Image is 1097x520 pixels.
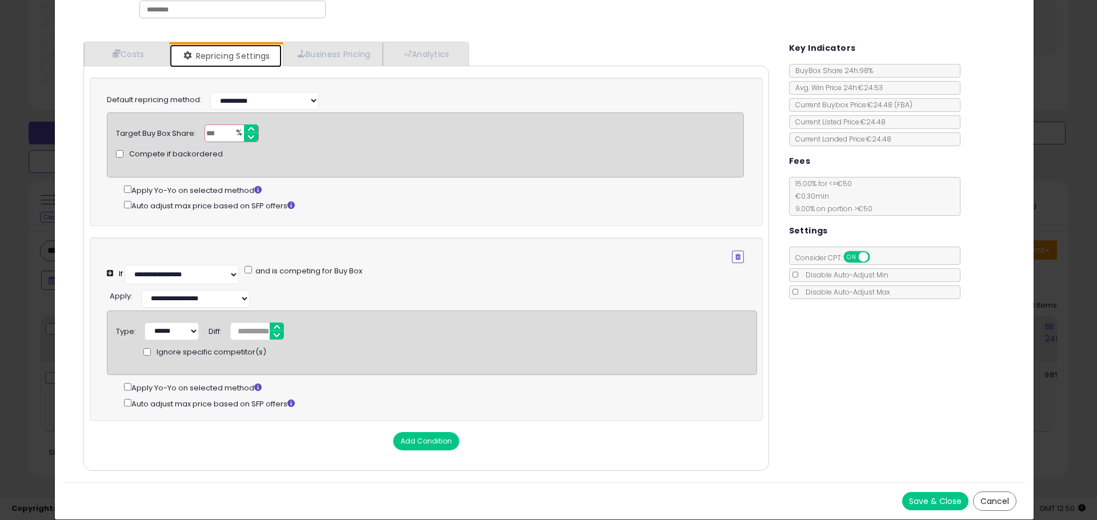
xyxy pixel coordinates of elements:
span: BuyBox Share 24h: 98% [790,66,873,75]
span: Disable Auto-Adjust Max [800,287,890,297]
div: Apply Yo-Yo on selected method [124,183,744,196]
a: Costs [84,42,170,66]
div: Diff: [209,323,222,337]
a: Repricing Settings [170,45,282,67]
span: €0.30 min [790,191,829,201]
div: Auto adjust max price based on SFP offers [124,199,744,212]
div: Auto adjust max price based on SFP offers [124,397,756,410]
h5: Fees [789,154,811,168]
span: % [229,125,247,142]
button: Cancel [973,491,1016,511]
a: Analytics [383,42,467,66]
label: Default repricing method: [107,95,202,106]
span: Avg. Win Price 24h: €24.53 [790,83,883,92]
div: : [110,287,133,302]
span: Compete if backordered [129,149,223,160]
div: Target Buy Box Share: [116,124,196,139]
span: Ignore specific competitor(s) [157,347,266,358]
div: Apply Yo-Yo on selected method [124,381,756,394]
span: Current Buybox Price: [790,100,912,110]
h5: Settings [789,224,828,238]
span: ( FBA ) [894,100,912,110]
div: Type: [116,323,136,337]
span: €24.48 [867,100,912,110]
span: 9.00 % on portion > €50 [790,204,872,213]
span: 15.00 % for <= €50 [790,179,872,213]
button: Add Condition [393,432,459,450]
a: Business Pricing [283,42,383,66]
span: Disable Auto-Adjust Min [800,270,888,280]
span: ON [844,252,859,262]
span: Current Listed Price: €24.48 [790,117,886,127]
button: Save & Close [902,492,968,510]
span: OFF [868,252,886,262]
span: Apply [110,291,131,301]
span: and is competing for Buy Box [254,265,362,276]
span: Current Landed Price: €24.48 [790,134,891,144]
span: Consider CPT: [790,253,885,263]
h5: Key Indicators [789,41,856,55]
i: Remove Condition [735,253,740,260]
